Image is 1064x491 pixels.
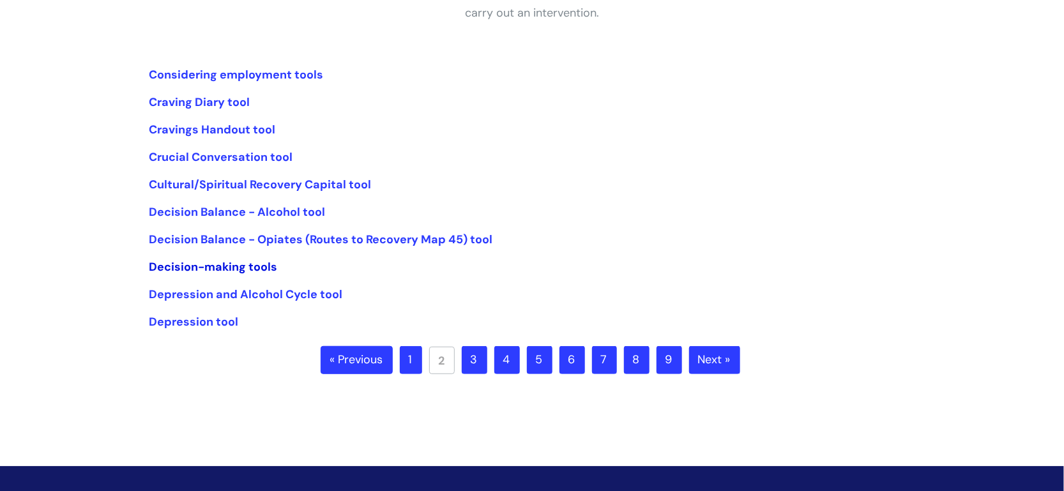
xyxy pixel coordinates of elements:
[149,204,325,220] a: Decision Balance - Alcohol tool
[149,94,250,110] a: Craving Diary tool
[321,346,393,374] a: « Previous
[689,346,740,374] a: Next »
[624,346,650,374] a: 8
[592,346,617,374] a: 7
[149,122,275,137] a: Cravings Handout tool
[400,346,422,374] a: 1
[149,149,293,165] a: Crucial Conversation tool
[149,232,492,247] a: Decision Balance - Opiates (Routes to Recovery Map 45) tool
[149,314,238,329] a: Depression tool
[429,347,455,374] a: 2
[527,346,552,374] a: 5
[149,287,342,302] a: Depression and Alcohol Cycle tool
[559,346,585,374] a: 6
[462,346,487,374] a: 3
[149,259,277,275] a: Decision-making tools
[657,346,682,374] a: 9
[149,177,371,192] a: Cultural/Spiritual Recovery Capital tool
[149,67,323,82] a: Considering employment tools
[494,346,520,374] a: 4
